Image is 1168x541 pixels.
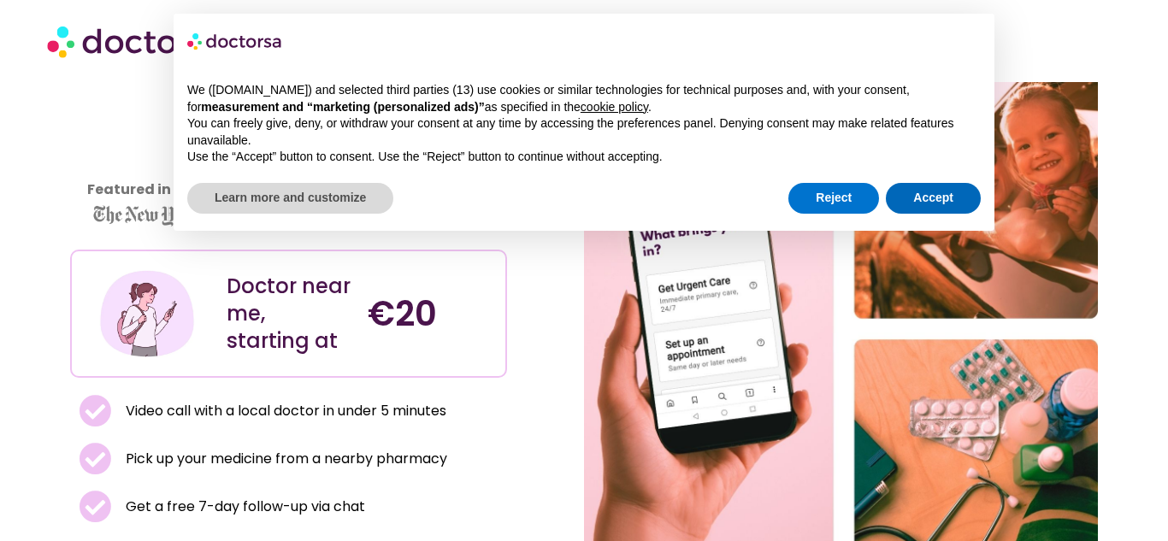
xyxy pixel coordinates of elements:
[201,100,484,114] strong: measurement and “marketing (personalized ads)”
[79,84,233,212] iframe: Customer reviews powered by Trustpilot
[121,447,447,471] span: Pick up your medicine from a nearby pharmacy
[187,82,981,115] p: We ([DOMAIN_NAME]) and selected third parties (13) use cookies or similar technologies for techni...
[187,183,393,214] button: Learn more and customize
[886,183,981,214] button: Accept
[187,115,981,149] p: You can freely give, deny, or withdraw your consent at any time by accessing the preferences pane...
[97,264,198,364] img: Illustration depicting a young woman in a casual outfit, engaged with her smartphone. She has a p...
[368,293,493,334] h4: €20
[187,27,283,55] img: logo
[788,183,879,214] button: Reject
[87,179,171,199] strong: Featured in
[121,399,446,423] span: Video call with a local doctor in under 5 minutes
[121,495,365,519] span: Get a free 7-day follow-up via chat
[581,100,648,114] a: cookie policy
[227,273,351,355] div: Doctor near me, starting at
[187,149,981,166] p: Use the “Accept” button to consent. Use the “Reject” button to continue without accepting.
